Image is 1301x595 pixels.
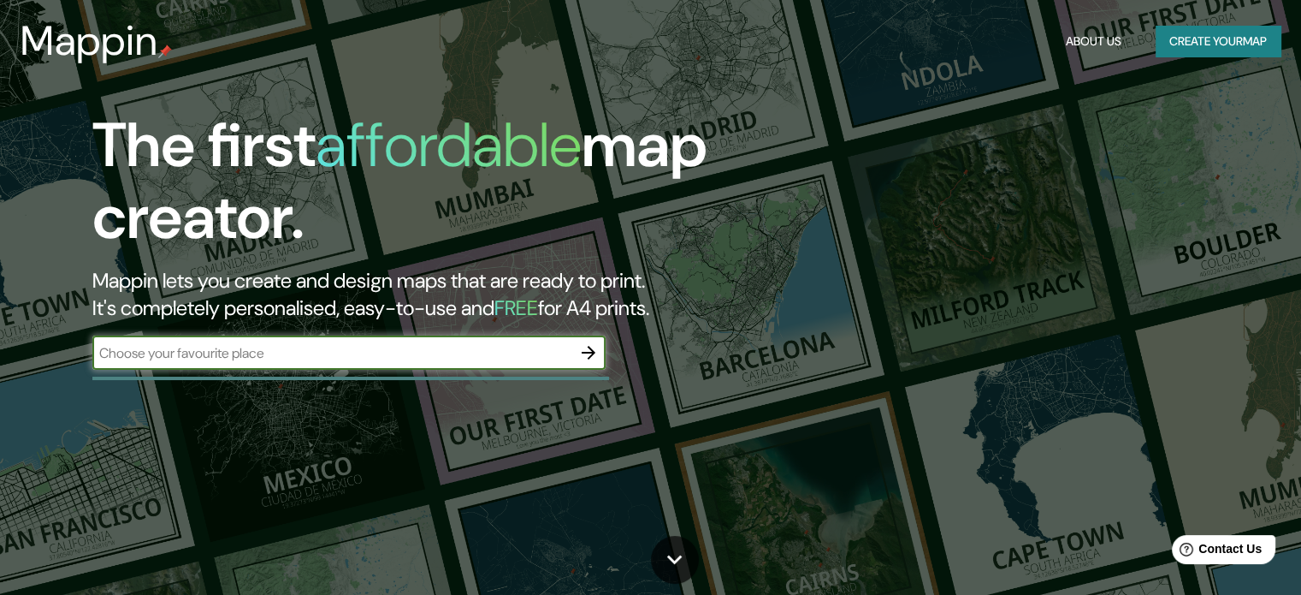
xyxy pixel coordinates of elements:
button: About Us [1059,26,1128,57]
iframe: Help widget launcher [1149,528,1282,576]
h5: FREE [494,295,538,321]
h1: affordable [316,105,582,185]
img: mappin-pin [158,45,172,58]
h1: The first map creator. [92,110,743,267]
h2: Mappin lets you create and design maps that are ready to print. It's completely personalised, eas... [92,267,743,322]
input: Choose your favourite place [92,343,571,363]
button: Create yourmap [1156,26,1280,57]
h3: Mappin [21,17,158,65]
